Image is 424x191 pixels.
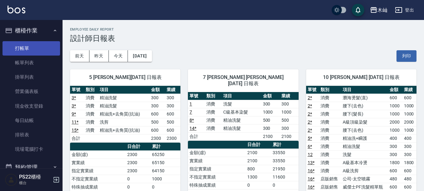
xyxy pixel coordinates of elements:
[319,183,341,191] td: 店販銷售
[70,175,126,183] td: 不指定實業績
[5,174,18,186] img: Person
[271,165,298,173] td: 21950
[319,102,341,110] td: 消費
[149,86,165,94] th: 金額
[341,159,388,167] td: A級基本冷燙
[3,128,60,142] a: 排班表
[150,167,181,175] td: 64150
[84,86,98,94] th: 類別
[388,118,402,126] td: 2000
[388,150,402,159] td: 300
[188,92,298,141] table: a dense table
[98,102,150,110] td: 精油洗髮
[165,134,180,142] td: 2300
[319,167,341,175] td: 消費
[222,108,261,116] td: C級基本染髮
[126,175,150,183] td: 0
[205,124,222,132] td: 消費
[388,167,402,175] td: 600
[98,118,150,126] td: 洗剪
[188,173,246,181] td: 不指定實業績
[280,116,299,124] td: 500
[165,94,180,102] td: 300
[70,86,84,94] th: 單號
[402,134,416,142] td: 400
[222,100,261,108] td: 洗髮
[70,50,89,62] button: 前天
[388,142,402,150] td: 300
[150,159,181,167] td: 65150
[246,141,271,149] th: 日合計
[388,86,402,94] th: 金額
[3,84,60,99] a: 營業儀表板
[280,132,299,140] td: 2100
[3,113,60,128] a: 每日結帳
[402,102,416,110] td: 1000
[84,126,98,134] td: 消費
[341,167,388,175] td: A級洗剪
[341,126,388,134] td: 腰下(去色)
[388,126,402,134] td: 1000
[341,94,388,102] td: 瀏海燙髮(直)
[149,126,165,134] td: 600
[165,86,180,94] th: 業績
[70,159,126,167] td: 實業績
[188,92,205,100] th: 單號
[261,100,280,108] td: 300
[319,142,341,150] td: 消費
[319,118,341,126] td: 消費
[205,108,222,116] td: 消費
[188,181,246,189] td: 特殊抽成業績
[246,165,271,173] td: 800
[280,100,299,108] td: 300
[165,102,180,110] td: 300
[89,50,109,62] button: 昨天
[402,110,416,118] td: 1000
[165,126,180,134] td: 600
[341,142,388,150] td: 精油洗髮
[388,134,402,142] td: 400
[402,167,416,175] td: 600
[128,50,152,62] button: [DATE]
[98,126,150,134] td: 精油洗+去角質(抗油)
[377,6,387,14] div: 木屾
[188,157,246,165] td: 實業績
[402,142,416,150] td: 300
[261,132,280,140] td: 2100
[70,34,416,43] h3: 設計師日報表
[98,94,150,102] td: 精油洗髮
[319,175,341,183] td: 店販銷售
[3,22,60,39] button: 櫃檯作業
[402,150,416,159] td: 300
[98,110,150,118] td: 精油洗+去角質(抗油)
[388,159,402,167] td: 1800
[341,134,388,142] td: 精油洗+瞬護
[150,175,181,183] td: 1000
[388,94,402,102] td: 600
[402,126,416,134] td: 1000
[271,141,298,149] th: 累計
[84,118,98,126] td: 消費
[19,180,51,186] p: 櫃台
[126,167,150,175] td: 2300
[402,159,416,167] td: 1800
[280,124,299,132] td: 300
[126,183,150,191] td: 0
[388,110,402,118] td: 1000
[70,183,126,191] td: 特殊抽成業績
[402,94,416,102] td: 600
[246,149,271,157] td: 2100
[388,175,402,183] td: 480
[149,102,165,110] td: 300
[222,92,261,100] th: 項目
[341,118,388,126] td: A級頂級染髮
[341,150,388,159] td: 洗髮
[402,118,416,126] td: 2000
[341,102,388,110] td: 腰下(去色)
[195,74,291,87] span: 7 [PERSON_NAME] [PERSON_NAME] [DATE] 日報表
[319,110,341,118] td: 消費
[8,6,25,13] img: Logo
[205,92,222,100] th: 類別
[402,183,416,191] td: 600
[98,86,150,94] th: 項目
